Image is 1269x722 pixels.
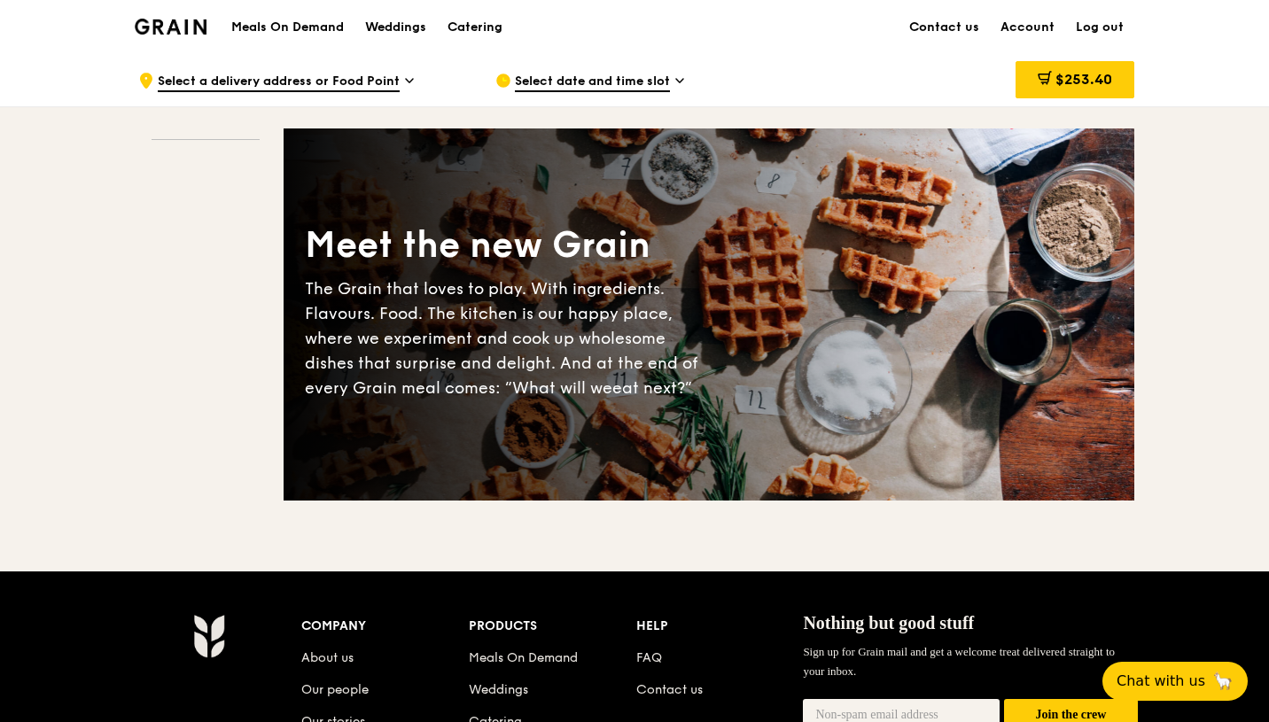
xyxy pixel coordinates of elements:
[1117,671,1205,692] span: Chat with us
[990,1,1065,54] a: Account
[231,19,344,36] h1: Meals On Demand
[636,614,804,639] div: Help
[158,73,400,92] span: Select a delivery address or Food Point
[301,614,469,639] div: Company
[193,614,224,658] img: Grain
[1055,71,1112,88] span: $253.40
[365,1,426,54] div: Weddings
[469,682,528,697] a: Weddings
[1102,662,1248,701] button: Chat with us🦙
[301,650,354,665] a: About us
[301,682,369,697] a: Our people
[469,650,578,665] a: Meals On Demand
[612,378,692,398] span: eat next?”
[354,1,437,54] a: Weddings
[437,1,513,54] a: Catering
[636,650,662,665] a: FAQ
[305,276,709,400] div: The Grain that loves to play. With ingredients. Flavours. Food. The kitchen is our happy place, w...
[1065,1,1134,54] a: Log out
[305,221,709,269] div: Meet the new Grain
[1212,671,1234,692] span: 🦙
[448,1,502,54] div: Catering
[135,19,206,35] img: Grain
[469,614,636,639] div: Products
[899,1,990,54] a: Contact us
[803,613,974,633] span: Nothing but good stuff
[803,645,1115,678] span: Sign up for Grain mail and get a welcome treat delivered straight to your inbox.
[515,73,670,92] span: Select date and time slot
[636,682,703,697] a: Contact us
